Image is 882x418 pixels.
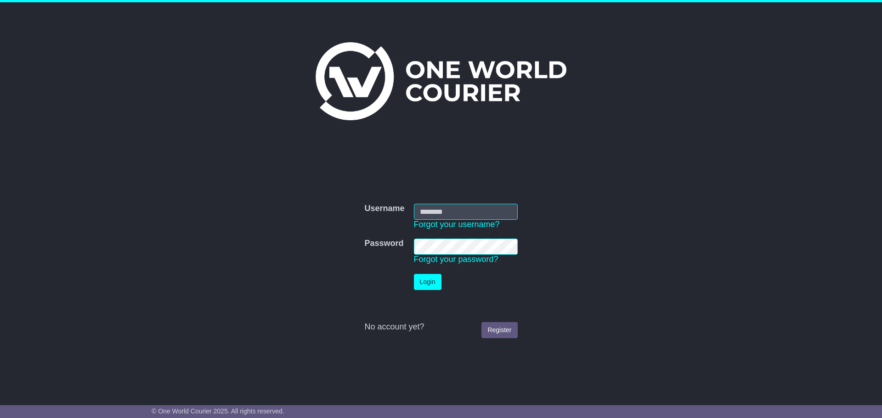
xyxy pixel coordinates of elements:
a: Register [481,322,517,338]
a: Forgot your password? [414,255,498,264]
img: One World [316,42,566,120]
label: Username [364,204,404,214]
div: No account yet? [364,322,517,332]
button: Login [414,274,441,290]
label: Password [364,239,403,249]
a: Forgot your username? [414,220,500,229]
span: © One World Courier 2025. All rights reserved. [152,407,284,415]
